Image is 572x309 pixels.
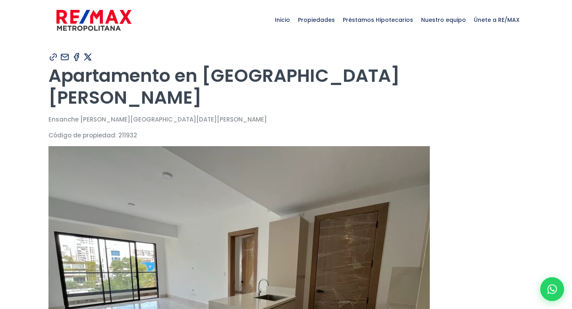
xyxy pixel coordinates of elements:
p: Ensanche [PERSON_NAME][GEOGRAPHIC_DATA][DATE][PERSON_NAME] [48,114,524,124]
img: Compartir [60,52,70,62]
span: Préstamos Hipotecarios [339,8,417,32]
span: Código de propiedad: [48,131,117,139]
span: Inicio [271,8,294,32]
img: Compartir [83,52,93,62]
img: remax-metropolitana-logo [56,8,131,32]
img: Compartir [48,52,58,62]
span: 211932 [118,131,137,139]
span: Únete a RE/MAX [470,8,524,32]
img: Compartir [71,52,81,62]
span: Nuestro equipo [417,8,470,32]
span: Propiedades [294,8,339,32]
h1: Apartamento en [GEOGRAPHIC_DATA][PERSON_NAME] [48,65,524,108]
